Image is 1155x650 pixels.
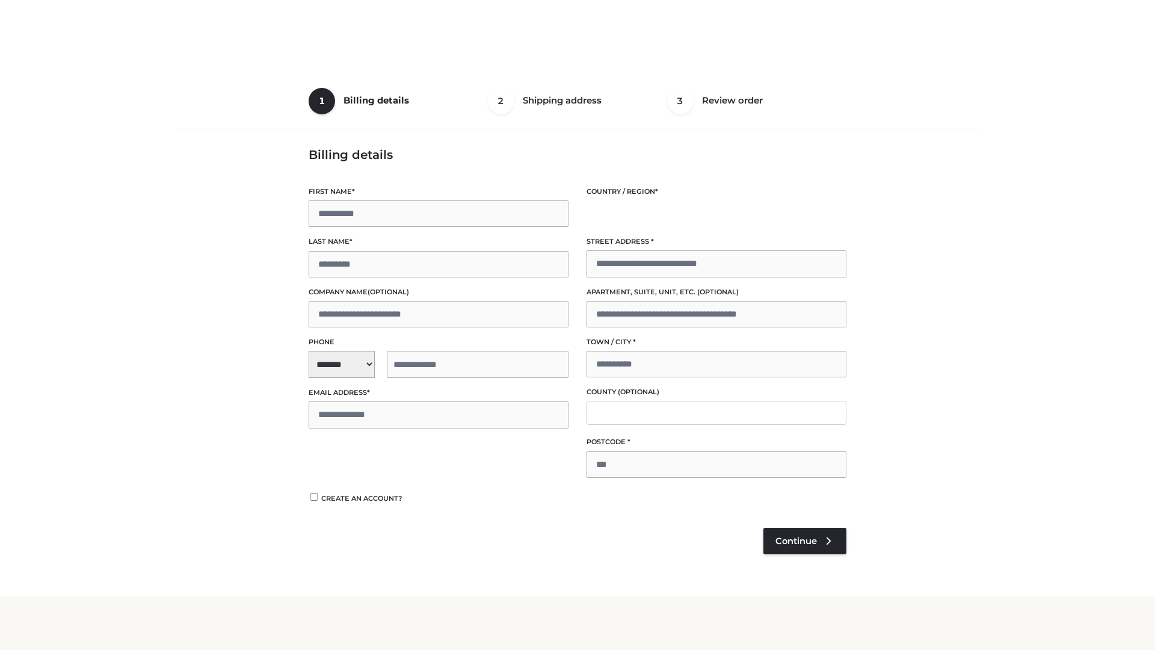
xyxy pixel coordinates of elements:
[309,236,568,247] label: Last name
[763,528,846,554] a: Continue
[309,186,568,197] label: First name
[587,236,846,247] label: Street address
[697,288,739,296] span: (optional)
[309,336,568,348] label: Phone
[587,336,846,348] label: Town / City
[587,436,846,448] label: Postcode
[587,186,846,197] label: Country / Region
[309,147,846,162] h3: Billing details
[587,386,846,398] label: County
[775,536,817,546] span: Continue
[368,288,409,296] span: (optional)
[618,388,659,396] span: (optional)
[309,286,568,298] label: Company name
[309,387,568,398] label: Email address
[587,286,846,298] label: Apartment, suite, unit, etc.
[321,494,402,503] span: Create an account?
[309,493,319,501] input: Create an account?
